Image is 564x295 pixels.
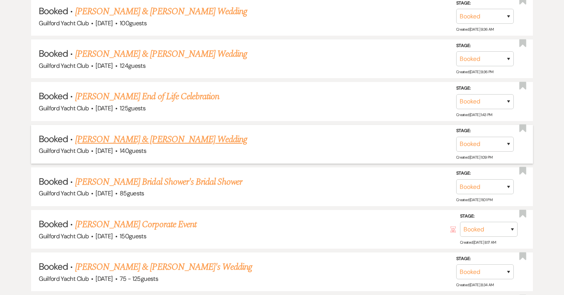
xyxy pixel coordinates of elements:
[75,260,252,274] a: [PERSON_NAME] & [PERSON_NAME]'s Wedding
[456,27,494,32] span: Created: [DATE] 9:36 AM
[39,5,68,17] span: Booked
[456,127,514,135] label: Stage:
[75,133,247,146] a: [PERSON_NAME] & [PERSON_NAME] Wedding
[460,212,518,221] label: Stage:
[39,189,89,197] span: Guilford Yacht Club
[96,147,112,155] span: [DATE]
[39,90,68,102] span: Booked
[39,261,68,272] span: Booked
[456,197,492,202] span: Created: [DATE] 11:01 PM
[75,218,196,231] a: [PERSON_NAME] Corporate Event
[39,48,68,59] span: Booked
[456,155,493,160] span: Created: [DATE] 1:09 PM
[96,104,112,112] span: [DATE]
[120,275,158,283] span: 75 - 125 guests
[120,189,144,197] span: 85 guests
[456,42,514,50] label: Stage:
[96,232,112,240] span: [DATE]
[96,62,112,70] span: [DATE]
[456,169,514,178] label: Stage:
[120,62,145,70] span: 124 guests
[39,232,89,240] span: Guilford Yacht Club
[39,175,68,187] span: Booked
[96,19,112,27] span: [DATE]
[96,275,112,283] span: [DATE]
[75,175,242,189] a: [PERSON_NAME] Bridal Shower's Bridal Shower
[39,133,68,145] span: Booked
[456,84,514,93] label: Stage:
[120,19,147,27] span: 100 guests
[39,19,89,27] span: Guilford Yacht Club
[456,255,514,263] label: Stage:
[120,104,145,112] span: 125 guests
[39,147,89,155] span: Guilford Yacht Club
[75,47,247,61] a: [PERSON_NAME] & [PERSON_NAME] Wedding
[39,104,89,112] span: Guilford Yacht Club
[75,90,219,103] a: [PERSON_NAME] End of Life Celebration
[39,275,89,283] span: Guilford Yacht Club
[456,69,493,74] span: Created: [DATE] 9:36 PM
[460,240,496,245] span: Created: [DATE] 8:17 AM
[120,147,146,155] span: 140 guests
[75,5,247,18] a: [PERSON_NAME] & [PERSON_NAME] Wedding
[39,62,89,70] span: Guilford Yacht Club
[96,189,112,197] span: [DATE]
[456,112,492,117] span: Created: [DATE] 1:43 PM
[456,282,494,287] span: Created: [DATE] 8:34 AM
[39,218,68,230] span: Booked
[120,232,146,240] span: 150 guests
